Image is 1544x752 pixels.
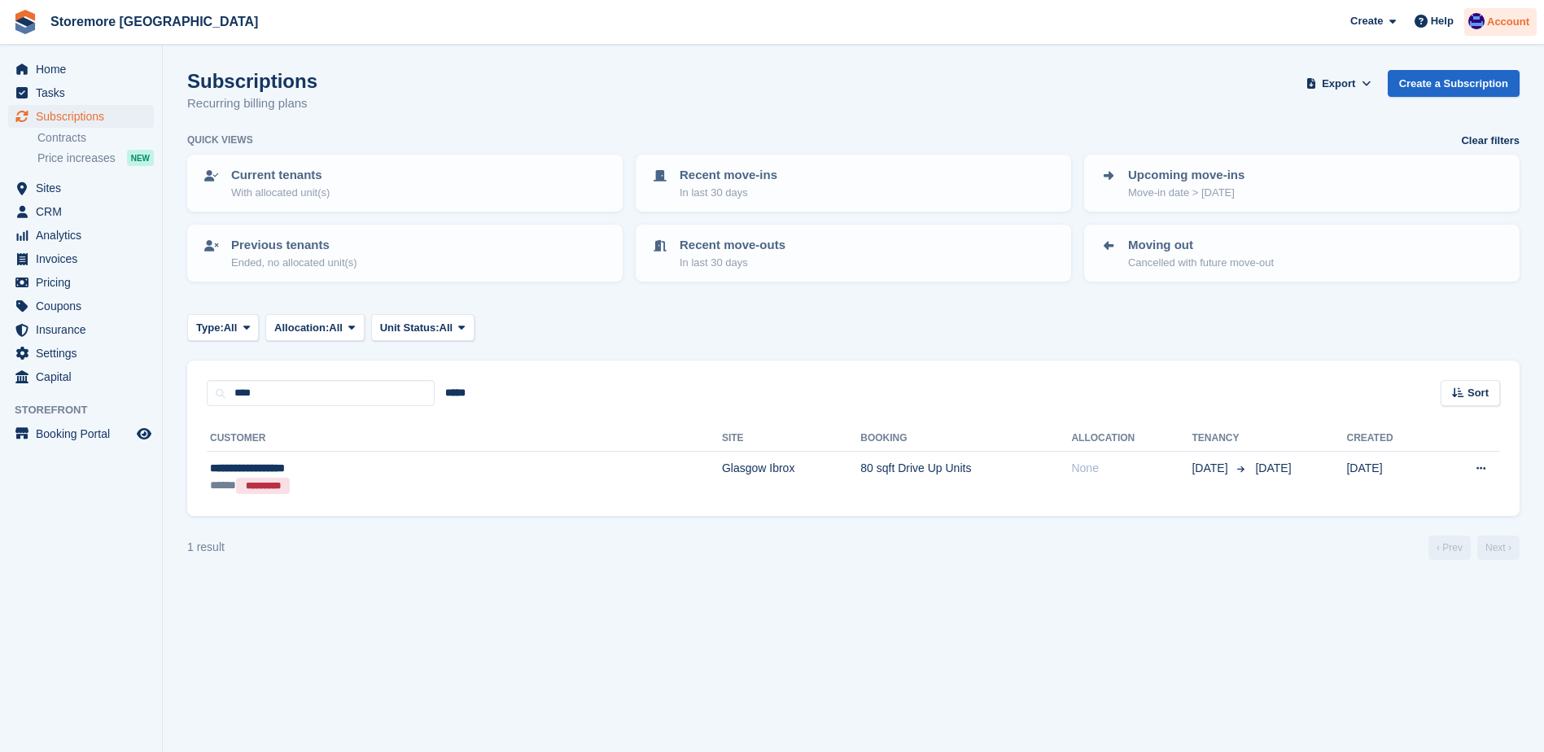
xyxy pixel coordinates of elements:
[231,185,330,201] p: With allocated unit(s)
[187,314,259,341] button: Type: All
[1428,536,1471,560] a: Previous
[1467,385,1489,401] span: Sort
[1071,426,1192,452] th: Allocation
[1322,76,1355,92] span: Export
[1086,226,1518,280] a: Moving out Cancelled with future move-out
[37,151,116,166] span: Price increases
[1128,166,1244,185] p: Upcoming move-ins
[1477,536,1520,560] a: Next
[680,236,785,255] p: Recent move-outs
[37,149,154,167] a: Price increases NEW
[36,342,133,365] span: Settings
[36,365,133,388] span: Capital
[722,452,860,503] td: Glasgow Ibrox
[231,255,357,271] p: Ended, no allocated unit(s)
[8,58,154,81] a: menu
[196,320,224,336] span: Type:
[187,94,317,113] p: Recurring billing plans
[1192,460,1231,477] span: [DATE]
[36,105,133,128] span: Subscriptions
[189,156,621,210] a: Current tenants With allocated unit(s)
[187,70,317,92] h1: Subscriptions
[8,247,154,270] a: menu
[36,422,133,445] span: Booking Portal
[8,177,154,199] a: menu
[440,320,453,336] span: All
[187,133,253,147] h6: Quick views
[231,236,357,255] p: Previous tenants
[1128,185,1244,201] p: Move-in date > [DATE]
[37,130,154,146] a: Contracts
[224,320,238,336] span: All
[36,247,133,270] span: Invoices
[1461,133,1520,149] a: Clear filters
[134,424,154,444] a: Preview store
[637,156,1069,210] a: Recent move-ins In last 30 days
[637,226,1069,280] a: Recent move-outs In last 30 days
[8,200,154,223] a: menu
[860,452,1071,503] td: 80 sqft Drive Up Units
[8,318,154,341] a: menu
[36,295,133,317] span: Coupons
[1071,460,1192,477] div: None
[680,255,785,271] p: In last 30 days
[1086,156,1518,210] a: Upcoming move-ins Move-in date > [DATE]
[36,58,133,81] span: Home
[15,402,162,418] span: Storefront
[1346,426,1435,452] th: Created
[1255,461,1291,474] span: [DATE]
[8,224,154,247] a: menu
[722,426,860,452] th: Site
[8,105,154,128] a: menu
[1350,13,1383,29] span: Create
[8,342,154,365] a: menu
[231,166,330,185] p: Current tenants
[36,224,133,247] span: Analytics
[8,295,154,317] a: menu
[36,271,133,294] span: Pricing
[1425,536,1523,560] nav: Page
[44,8,265,35] a: Storemore [GEOGRAPHIC_DATA]
[1468,13,1485,29] img: Angela
[1303,70,1375,97] button: Export
[1431,13,1454,29] span: Help
[189,226,621,280] a: Previous tenants Ended, no allocated unit(s)
[1487,14,1529,30] span: Account
[1346,452,1435,503] td: [DATE]
[8,81,154,104] a: menu
[36,318,133,341] span: Insurance
[8,365,154,388] a: menu
[1128,255,1274,271] p: Cancelled with future move-out
[187,539,225,556] div: 1 result
[680,166,777,185] p: Recent move-ins
[8,422,154,445] a: menu
[8,271,154,294] a: menu
[265,314,365,341] button: Allocation: All
[1192,426,1249,452] th: Tenancy
[36,200,133,223] span: CRM
[680,185,777,201] p: In last 30 days
[207,426,722,452] th: Customer
[860,426,1071,452] th: Booking
[371,314,475,341] button: Unit Status: All
[1388,70,1520,97] a: Create a Subscription
[380,320,440,336] span: Unit Status:
[329,320,343,336] span: All
[36,177,133,199] span: Sites
[127,150,154,166] div: NEW
[36,81,133,104] span: Tasks
[1128,236,1274,255] p: Moving out
[13,10,37,34] img: stora-icon-8386f47178a22dfd0bd8f6a31ec36ba5ce8667c1dd55bd0f319d3a0aa187defe.svg
[274,320,329,336] span: Allocation:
